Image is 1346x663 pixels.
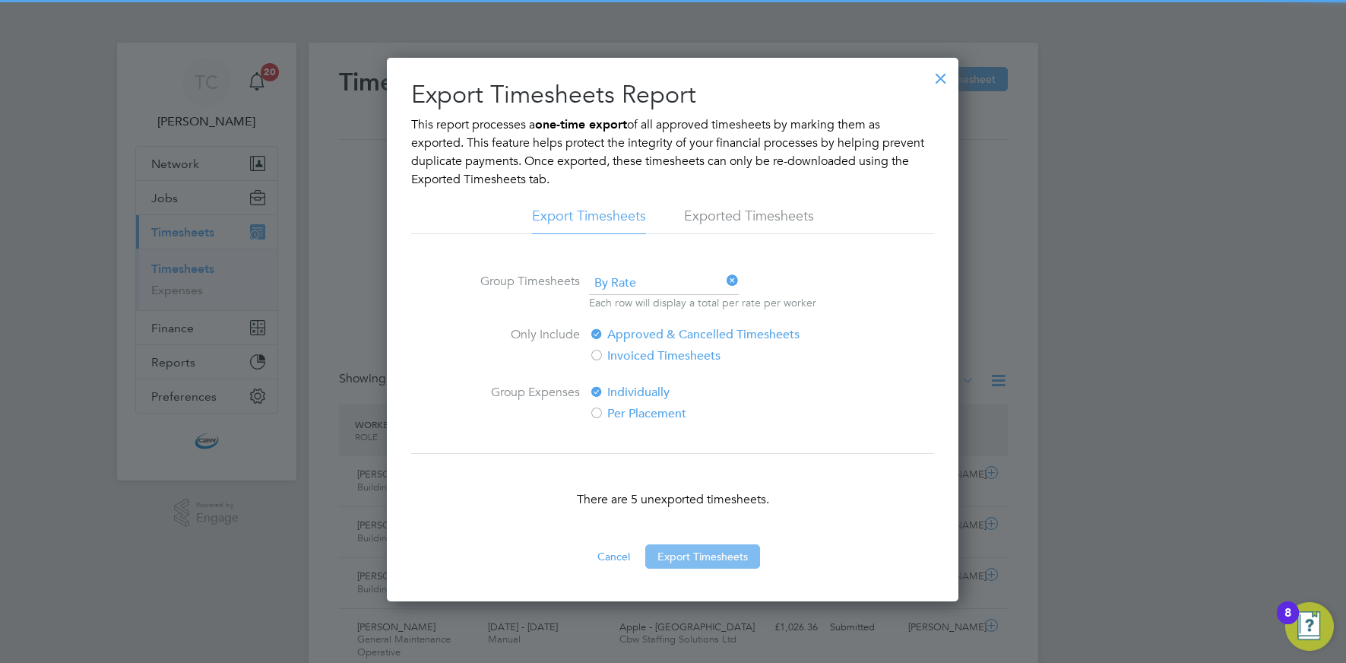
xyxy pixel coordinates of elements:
button: Export Timesheets [645,544,760,569]
button: Cancel [585,544,642,569]
label: Group Timesheets [466,272,580,307]
label: Approved & Cancelled Timesheets [589,325,844,344]
label: Group Expenses [466,383,580,423]
b: one-time export [535,117,627,132]
label: Per Placement [589,404,844,423]
button: Open Resource Center, 8 new notifications [1285,602,1334,651]
div: 8 [1284,613,1291,633]
p: There are 5 unexported timesheets. [411,490,934,509]
p: Each row will display a total per rate per worker [589,295,816,310]
li: Exported Timesheets [684,207,814,234]
span: By Rate [589,272,739,295]
label: Individually [589,383,844,401]
h2: Export Timesheets Report [411,79,934,111]
li: Export Timesheets [532,207,646,234]
label: Only Include [466,325,580,365]
p: This report processes a of all approved timesheets by marking them as exported. This feature help... [411,116,934,189]
label: Invoiced Timesheets [589,347,844,365]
